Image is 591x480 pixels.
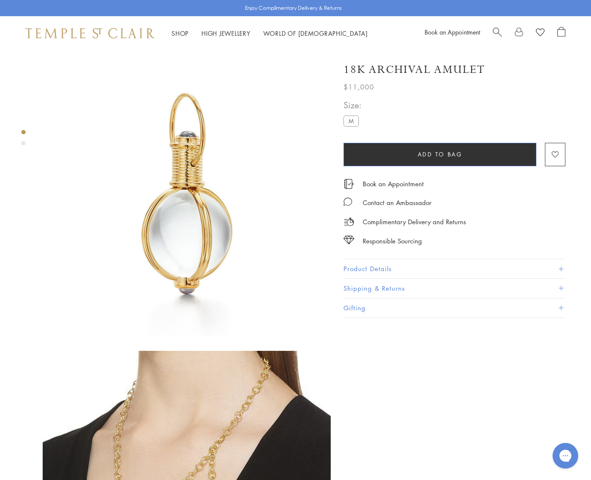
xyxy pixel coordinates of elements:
a: Book an Appointment [363,179,424,188]
div: Contact an Ambassador [363,197,431,208]
nav: Main navigation [172,28,368,39]
label: M [344,116,359,126]
a: ShopShop [172,29,189,38]
a: Search [493,27,502,40]
img: icon_delivery.svg [344,217,354,227]
img: 18K Archival Amulet [43,50,331,338]
span: Add to bag [418,150,463,159]
button: Gifting [344,298,565,318]
p: Enjoy Complimentary Delivery & Returns [245,4,342,12]
button: Product Details [344,259,565,278]
a: World of [DEMOGRAPHIC_DATA]World of [DEMOGRAPHIC_DATA] [263,29,368,38]
a: View Wishlist [536,27,544,40]
div: Product gallery navigation [21,128,26,152]
img: icon_appointment.svg [344,179,354,189]
span: $11,000 [344,81,374,93]
a: Open Shopping Bag [557,27,565,40]
img: icon_sourcing.svg [344,236,354,244]
p: Complimentary Delivery and Returns [363,217,466,227]
button: Shipping & Returns [344,279,565,298]
img: Temple St. Clair [26,28,154,38]
a: Book an Appointment [425,28,480,36]
div: Responsible Sourcing [363,236,422,246]
iframe: Gorgias live chat messenger [548,440,582,471]
img: MessageIcon-01_2.svg [344,197,352,206]
button: Add to bag [344,143,536,166]
a: High JewelleryHigh Jewellery [201,29,250,38]
span: Size: [344,98,362,112]
h1: 18K Archival Amulet [344,62,485,77]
